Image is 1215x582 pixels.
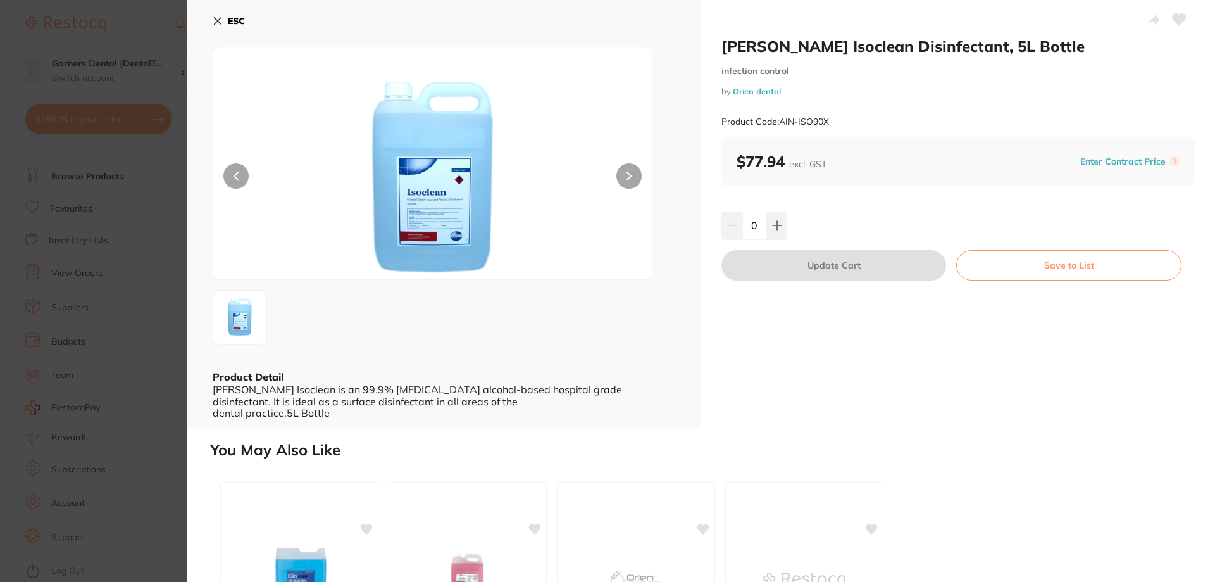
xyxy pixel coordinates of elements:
span: excl. GST [789,158,826,170]
small: infection control [721,66,1195,77]
button: Enter Contract Price [1076,156,1169,168]
small: by [721,87,1195,96]
button: Save to List [956,250,1181,281]
img: LTMzODE3 [301,79,564,279]
h2: [PERSON_NAME] Isoclean Disinfectant, 5L Bottle [721,37,1195,56]
button: Update Cart [721,250,946,281]
b: $77.94 [737,152,826,171]
div: [PERSON_NAME] Isoclean is an 99.9% [MEDICAL_DATA] alcohol-based hospital grade disinfectant. It i... [213,384,676,419]
label: i [1169,156,1180,167]
button: ESC [213,10,245,32]
a: Orien dental [733,86,781,96]
small: Product Code: AIN-ISO90X [721,117,829,127]
img: LTMzODE3 [217,293,263,342]
b: Product Detail [213,370,283,383]
b: ESC [228,15,245,27]
h2: You May Also Like [210,441,1210,459]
